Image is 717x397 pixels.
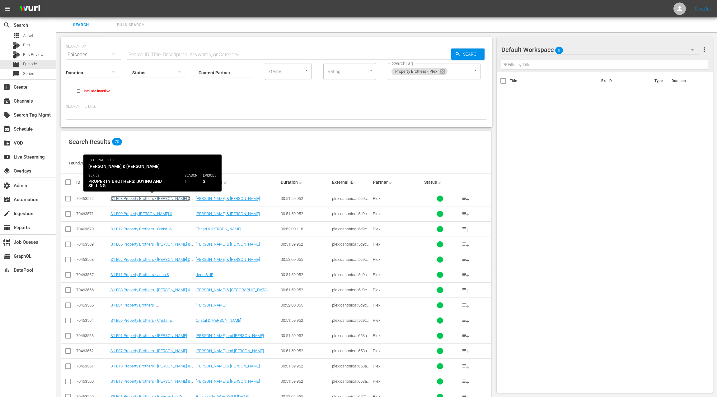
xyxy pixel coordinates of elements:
span: playlist_add [462,195,469,202]
a: S1 E05 Property Brothers - [PERSON_NAME] & LaShelle_cineflix_avail:672a05f0d6bcd00187afecc8 [110,242,193,256]
span: Search [461,48,485,60]
a: [PERSON_NAME] & [PERSON_NAME] [196,196,260,201]
span: sort [389,179,394,185]
span: plex:canonical:5d9c0d37ffd9ef001e9bfbc9 [332,272,370,282]
div: 00:51:59.952 [281,288,330,292]
span: Plex [373,196,380,201]
a: [PERSON_NAME] [196,303,226,307]
button: playlist_add [458,267,473,282]
span: playlist_add [462,302,469,309]
button: playlist_add [458,283,473,298]
th: Type [651,72,668,90]
span: playlist_add [462,362,469,370]
a: Christi & [PERSON_NAME] [196,227,241,231]
button: playlist_add [458,222,473,237]
span: plex:canonical:653a5b993f45970548855604 [332,333,370,347]
div: Status [424,178,457,186]
span: plex:canonical:5d9c0d37ffd9ef001e9bfbb4 [332,227,370,236]
div: 00:51:59.952 [281,272,330,277]
div: 70463565 [76,303,109,307]
div: 00:51:59.952 [281,196,330,201]
span: playlist_add [462,378,469,385]
button: playlist_add [458,344,473,358]
span: sort [299,179,304,185]
div: 00:51:59.952 [281,379,330,384]
span: playlist_add [462,271,469,279]
div: 70463570 [76,227,109,231]
div: 70463563 [76,333,109,338]
span: sort [438,179,443,185]
span: Overlays [3,167,11,175]
span: plex:canonical:653a5b993f45970548855606 [332,364,370,378]
span: Reports [3,224,11,231]
a: S1 E12 Property Brothers - Christi & Peter_cineflix_avail:672a0803b9c1694c5f0b9172 [110,227,192,241]
div: 00:51:59.952 [281,211,330,216]
span: more_vert [701,46,708,53]
span: playlist_add [462,210,469,218]
span: Search [60,21,102,29]
span: Bulk Search [110,21,152,29]
div: 70463571 [76,211,109,216]
div: 00:51:59.952 [281,333,330,338]
a: S1 E10 Property Brothers - [PERSON_NAME] & Craig_cineflix_avail:672a08021aacd6e3813bdf0c [110,364,193,378]
span: Asset [23,33,33,39]
div: Bits Review [12,51,20,58]
span: Job Queues [3,238,11,246]
a: S1 E08 Property Brothers - [PERSON_NAME] & Sydney_cineflix_avail:672a061ac453f468b48e1766 [110,288,193,302]
span: Plex [373,318,380,323]
span: 70 [112,138,122,145]
span: Plex [373,272,380,277]
span: Plex [373,242,380,247]
div: Bits [12,42,20,49]
a: [PERSON_NAME] & [PERSON_NAME] [196,257,260,262]
a: S1 E04 Property Brothers - [PERSON_NAME]:672a05fc23270a2a9eda0fff [110,303,190,312]
p: Search Filters: [66,104,487,109]
button: Open [368,67,374,73]
button: Search [451,48,485,60]
span: Live Streaming [3,153,11,161]
div: External Title [196,178,279,186]
span: playlist_add [462,332,469,339]
span: playlist_add [462,225,469,233]
span: Plex [373,349,380,353]
a: [PERSON_NAME] & [PERSON_NAME] [196,242,260,247]
span: DataPool [3,266,11,274]
a: S1 E03 Property Brothers - [PERSON_NAME] & [PERSON_NAME]:672a06105caed7875a081e5d [110,196,194,205]
div: 00:51:59.952 [281,242,330,247]
button: playlist_add [458,237,473,252]
div: ID [76,180,109,185]
span: Plex [373,333,380,338]
span: plex:canonical:5d9c0d37ba6eb9001fbd0d51 [332,196,370,210]
div: 70463567 [76,272,109,277]
a: S1 E13 Property Brothers - [PERSON_NAME] & Zane_cineflix_avail:672a06074b4a55a5c48f9958 [110,379,193,393]
button: playlist_add [458,206,473,221]
span: playlist_add [462,256,469,263]
div: 70463566 [76,288,109,292]
a: Cristal & [PERSON_NAME] [196,318,241,323]
span: playlist_add [462,317,469,324]
span: Series [12,70,20,77]
img: ans4CAIJ8jUAAAAAAAAAAAAAAAAAAAAAAAAgQb4GAAAAAAAAAAAAAAAAAAAAAAAAJMjXAAAAAAAAAAAAAAAAAAAAAAAAgAT5G... [15,2,45,16]
span: playlist_add [462,347,469,355]
span: Episode [12,61,20,68]
th: Title [510,72,597,90]
button: playlist_add [458,328,473,343]
div: External ID [332,180,371,185]
div: Episodes [66,46,121,63]
span: Bits [23,42,30,48]
div: Default Workspace [501,41,700,58]
span: Episode [23,61,37,67]
span: Admin [3,182,11,189]
button: Open [303,67,309,73]
div: 00:51:59.952 [281,364,330,368]
button: playlist_add [458,252,473,267]
span: sort [223,179,229,185]
span: plex:canonical:653a5b993f45970548855607 [332,379,370,393]
div: 70463560 [76,379,109,384]
div: 70463572 [76,196,109,201]
a: [PERSON_NAME] & [PERSON_NAME] [196,364,260,368]
span: Plex [373,379,380,384]
button: playlist_add [458,298,473,313]
a: [PERSON_NAME] & [PERSON_NAME] [196,379,260,384]
span: 0 [555,44,563,57]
